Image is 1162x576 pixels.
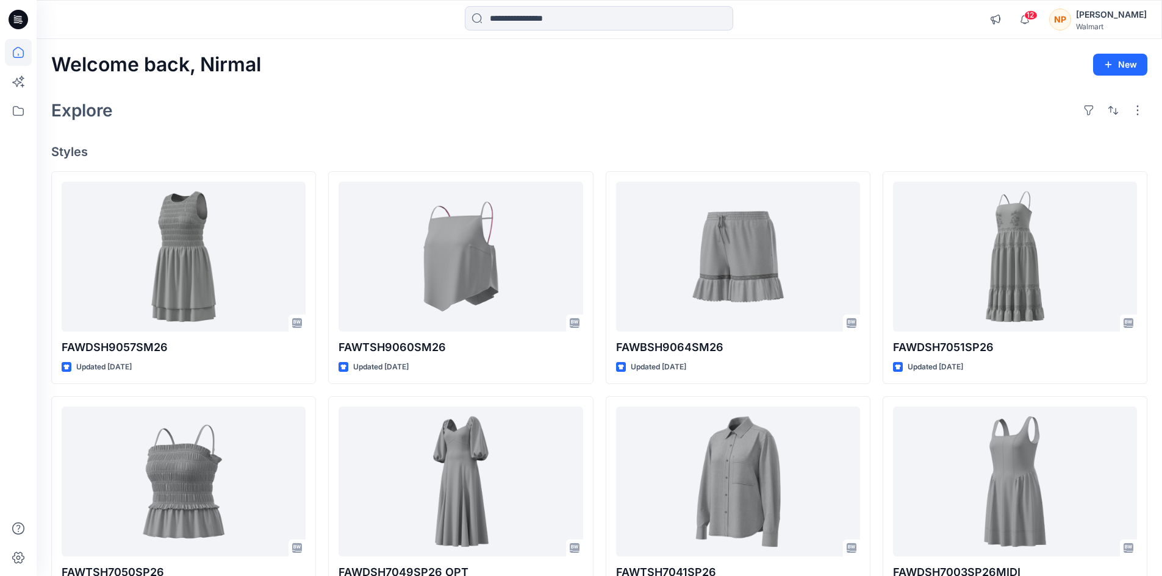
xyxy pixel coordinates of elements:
p: Updated [DATE] [76,361,132,374]
div: Walmart [1076,22,1147,31]
h2: Explore [51,101,113,120]
a: FAWTSH7050SP26 [62,407,306,557]
a: FAWDSH7003SP26MIDI [893,407,1137,557]
button: New [1093,54,1147,76]
a: FAWTSH7041SP26 [616,407,860,557]
p: FAWTSH9060SM26 [339,339,583,356]
div: NP [1049,9,1071,30]
p: FAWDSH9057SM26 [62,339,306,356]
p: Updated [DATE] [908,361,963,374]
p: FAWBSH9064SM26 [616,339,860,356]
a: FAWDSH7051SP26 [893,182,1137,332]
p: FAWDSH7051SP26 [893,339,1137,356]
div: [PERSON_NAME] [1076,7,1147,22]
a: FAWTSH9060SM26 [339,182,583,332]
h2: Welcome back, Nirmal [51,54,261,76]
a: FAWDSH7049SP26 OPT [339,407,583,557]
a: FAWDSH9057SM26 [62,182,306,332]
a: FAWBSH9064SM26 [616,182,860,332]
span: 12 [1024,10,1038,20]
h4: Styles [51,144,1147,159]
p: Updated [DATE] [353,361,409,374]
p: Updated [DATE] [631,361,686,374]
